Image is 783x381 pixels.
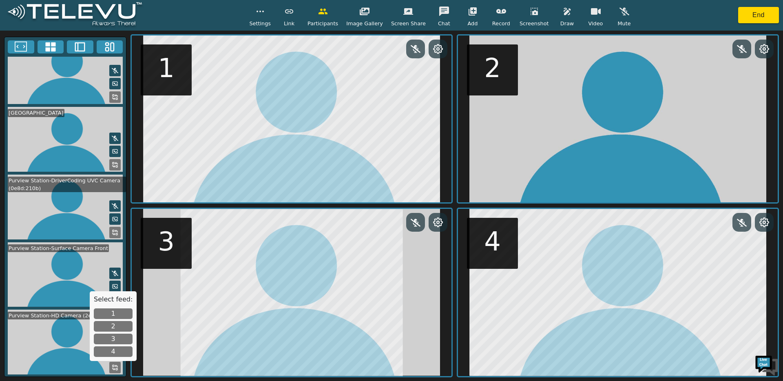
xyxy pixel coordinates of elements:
span: Screenshot [520,20,549,27]
div: [GEOGRAPHIC_DATA] [8,109,64,117]
button: Replace Feed [109,159,121,171]
img: Chat Widget [754,352,779,377]
span: Video [588,20,603,27]
span: Settings [249,20,271,27]
div: Chat with us now [42,43,137,53]
button: 4 [94,346,133,357]
span: Image Gallery [346,20,383,27]
h5: Select feed: [94,295,133,303]
span: Participants [307,20,338,27]
button: Picture in Picture [109,146,121,157]
span: Mute [617,20,630,27]
span: Draw [560,20,574,27]
img: d_736959983_company_1615157101543_736959983 [14,38,34,58]
span: Add [468,20,478,27]
h5: 2 [484,53,501,84]
span: Chat [438,20,450,27]
h5: 3 [158,226,175,257]
button: Two Window Medium [67,40,93,53]
div: Purview Station-HD Camera (2e7e:0c3d) [8,312,115,319]
button: Replace Feed [109,91,121,103]
button: Replace Feed [109,227,121,238]
div: Purview Station-Surface Camera Front [8,244,109,252]
button: 3 [94,334,133,344]
button: 1 [94,308,133,319]
button: Replace Feed [109,362,121,373]
button: Mute [109,268,121,279]
button: Fullscreen [8,40,34,53]
span: Screen Share [391,20,426,27]
button: Mute [109,133,121,144]
button: Picture in Picture [109,281,121,292]
span: Record [492,20,510,27]
button: Three Window Medium [97,40,123,53]
div: Purview Station-DriverCoding UVC Camera (0e8d:210b) [8,177,126,192]
button: 2 [94,321,133,332]
textarea: Type your message and hit 'Enter' [4,223,155,251]
button: Mute [109,200,121,212]
h5: 4 [484,226,501,257]
button: Mute [109,65,121,76]
button: End [738,7,779,23]
button: Picture in Picture [109,213,121,225]
button: 4x4 [38,40,64,53]
span: We're online! [47,103,113,185]
button: Picture in Picture [109,78,121,89]
span: Link [284,20,294,27]
div: Minimize live chat window [134,4,153,24]
h5: 1 [158,53,175,84]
